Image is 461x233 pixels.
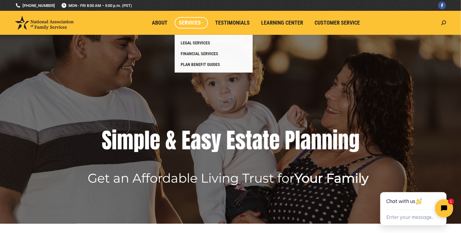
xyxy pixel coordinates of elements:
[315,19,360,26] span: Customer Service
[150,128,160,152] div: e
[148,17,172,28] a: About
[338,128,349,152] div: n
[15,16,74,30] img: National Association of Family Services
[311,128,322,152] div: n
[367,173,461,233] iframe: Tidio Chat
[144,128,150,152] div: l
[285,128,295,152] div: P
[181,40,210,46] span: LEGAL SERVICES
[88,173,369,184] rs-layer: Get an Affordable Living Trust for
[257,17,307,28] a: Learning Center
[211,17,254,28] a: Testimonials
[349,128,360,152] div: g
[300,128,311,152] div: a
[235,128,246,152] div: s
[178,59,250,70] a: PLAN BENEFIT GUIDES
[333,128,338,152] div: i
[211,128,221,152] div: y
[252,128,263,152] div: a
[178,48,250,59] a: FINANCIAL SERVICES
[15,3,55,8] a: [PHONE_NUMBER]
[102,128,112,152] div: S
[294,170,369,186] b: Your Family
[263,128,269,152] div: t
[201,128,211,152] div: s
[179,19,204,26] span: Services
[269,128,280,152] div: e
[178,37,250,48] a: LEGAL SERVICES
[134,128,144,152] div: p
[261,19,303,26] span: Learning Center
[182,128,191,152] div: E
[61,3,132,8] span: MON - FRI 8:00 AM – 5:00 p.m. (PST)
[322,128,333,152] div: n
[438,1,446,9] a: Facebook page opens in new window
[181,62,220,67] span: PLAN BENEFIT GUIDES
[226,128,235,152] div: E
[112,128,117,152] div: i
[165,128,176,152] div: &
[191,128,201,152] div: a
[310,17,364,28] a: Customer Service
[246,128,252,152] div: t
[215,19,250,26] span: Testimonials
[117,128,134,152] div: m
[181,51,218,56] span: FINANCIAL SERVICES
[152,19,167,26] span: About
[295,128,300,152] div: l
